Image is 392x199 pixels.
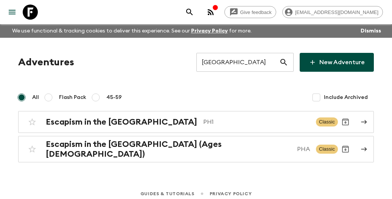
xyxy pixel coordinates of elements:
[338,114,353,130] button: Archive
[5,5,20,20] button: menu
[18,136,374,162] a: Escapism in the [GEOGRAPHIC_DATA] (Ages [DEMOGRAPHIC_DATA])PHAClassicArchive
[282,6,383,18] div: [EMAIL_ADDRESS][DOMAIN_NAME]
[18,111,374,133] a: Escapism in the [GEOGRAPHIC_DATA]PH1ClassicArchive
[46,117,197,127] h2: Escapism in the [GEOGRAPHIC_DATA]
[182,5,197,20] button: search adventures
[224,6,276,18] a: Give feedback
[300,53,374,72] a: New Adventure
[18,55,74,70] h1: Adventures
[297,145,310,154] p: PHA
[106,94,122,101] span: 45-59
[316,117,338,126] span: Classic
[236,9,276,15] span: Give feedback
[32,94,39,101] span: All
[59,94,86,101] span: Flash Pack
[9,24,255,38] p: We use functional & tracking cookies to deliver this experience. See our for more.
[316,145,338,154] span: Classic
[210,190,252,198] a: Privacy Policy
[338,142,353,157] button: Archive
[196,52,279,73] input: e.g. AR1, Argentina
[46,139,291,159] h2: Escapism in the [GEOGRAPHIC_DATA] (Ages [DEMOGRAPHIC_DATA])
[191,28,228,34] a: Privacy Policy
[324,94,368,101] span: Include Archived
[140,190,194,198] a: Guides & Tutorials
[359,26,383,36] button: Dismiss
[291,9,383,15] span: [EMAIL_ADDRESS][DOMAIN_NAME]
[203,117,310,126] p: PH1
